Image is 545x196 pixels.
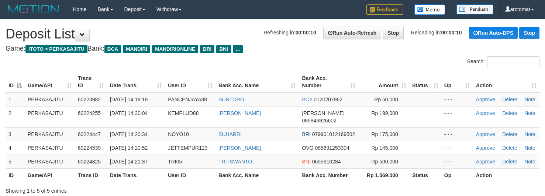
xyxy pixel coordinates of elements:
span: 60224539 [78,145,101,151]
th: Bank Acc. Name: activate to sort column ascending [215,71,299,92]
span: Rp 50,000 [374,97,398,102]
img: panduan.png [456,4,493,14]
span: ... [233,45,243,53]
th: Bank Acc. Number: activate to sort column ascending [299,71,358,92]
td: 5 [6,155,25,168]
th: Op [441,168,473,182]
td: PERKASAJITU [25,141,75,155]
td: - - - [441,92,473,107]
th: Trans ID [75,168,107,182]
th: Status: activate to sort column ascending [409,71,441,92]
span: [DATE] 14:20:04 [110,110,148,116]
td: - - - [441,106,473,127]
a: Approve [476,97,495,102]
strong: 00:00:10 [296,30,316,36]
span: BRI [302,131,310,137]
th: Action [473,168,539,182]
th: Bank Acc. Name [215,168,299,182]
td: - - - [441,127,473,141]
a: SUHARDI [218,131,242,137]
span: MANDIRIONLINE [152,45,198,53]
a: Delete [502,145,517,151]
a: Delete [502,159,517,165]
td: PERKASAJITU [25,106,75,127]
span: 60224255 [78,110,101,116]
th: Game/API [25,168,75,182]
span: BNI [302,159,310,165]
input: Search: [487,56,539,67]
h4: Game: Bank: [6,45,539,53]
th: Date Trans. [107,168,165,182]
a: Delete [502,97,517,102]
span: TRI05 [168,159,182,165]
a: Approve [476,110,495,116]
th: ID [6,168,25,182]
span: BRI [200,45,214,53]
span: Copy 085846926602 to clipboard [302,118,336,124]
img: MOTION_logo.png [6,4,62,15]
span: [DATE] 14:19:19 [110,97,148,102]
a: Note [524,131,535,137]
th: Trans ID: activate to sort column ascending [75,71,107,92]
span: KEMPLUD88 [168,110,199,116]
a: Run Auto-Refresh [323,27,381,39]
td: - - - [441,155,473,168]
span: [PERSON_NAME] [302,110,344,116]
span: Rp 175,000 [372,131,398,137]
th: Date Trans.: activate to sort column ascending [107,71,165,92]
span: NOYO10 [168,131,189,137]
span: Copy 0655610284 to clipboard [312,159,341,165]
a: Note [524,110,535,116]
th: Status [409,168,441,182]
a: [PERSON_NAME] [218,110,261,116]
td: 2 [6,106,25,127]
td: PERKASAJITU [25,92,75,107]
a: Run Auto-DPS [469,27,518,39]
a: Delete [502,110,517,116]
span: [DATE] 14:20:34 [110,131,148,137]
a: Stop [383,27,404,39]
div: Showing 1 to 5 of 5 entries [6,184,221,195]
th: User ID: activate to sort column ascending [165,71,215,92]
span: [DATE] 14:21:37 [110,159,148,165]
span: PANCENJAYA88 [168,97,207,102]
span: Refreshing in: [263,30,316,36]
h1: Deposit List [6,27,539,41]
a: Note [524,159,535,165]
th: ID: activate to sort column descending [6,71,25,92]
span: Rp 500,000 [372,159,398,165]
span: 60224825 [78,159,101,165]
span: Reloading in: [411,30,462,36]
a: Approve [476,131,495,137]
a: Approve [476,145,495,151]
a: Note [524,97,535,102]
a: Stop [519,27,539,39]
span: Copy 085691253304 to clipboard [315,145,349,151]
td: 4 [6,141,25,155]
a: Delete [502,131,517,137]
td: PERKASAJITU [25,155,75,168]
span: OVO [302,145,313,151]
th: User ID [165,168,215,182]
a: TRI ISWANTO [218,159,252,165]
th: Game/API: activate to sort column ascending [25,71,75,92]
th: Amount: activate to sort column ascending [358,71,409,92]
a: [PERSON_NAME] [218,145,261,151]
span: [DATE] 14:20:52 [110,145,148,151]
img: Button%20Memo.svg [414,4,445,15]
th: Op: activate to sort column ascending [441,71,473,92]
span: ITOTO > PERKASAJITU [25,45,87,53]
th: Rp 1.069.000 [358,168,409,182]
a: Approve [476,159,495,165]
span: 60223982 [78,97,101,102]
span: Copy 079901012169502 to clipboard [312,131,355,137]
label: Search: [467,56,539,67]
strong: 00:00:10 [441,30,462,36]
th: Bank Acc. Number [299,168,358,182]
th: Action: activate to sort column ascending [473,71,539,92]
span: BNI [216,45,231,53]
span: Copy 0120207962 to clipboard [314,97,342,102]
a: Note [524,145,535,151]
span: MANDIRI [123,45,150,53]
span: BCA [104,45,121,53]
